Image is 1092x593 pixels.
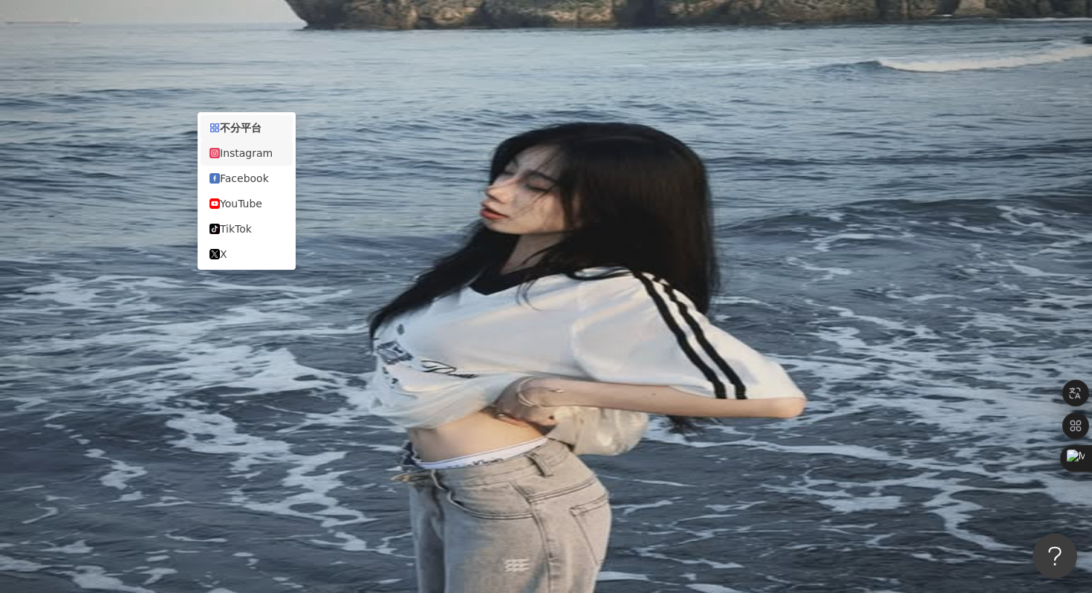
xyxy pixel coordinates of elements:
[209,123,220,133] span: appstore
[1033,534,1077,578] iframe: Help Scout Beacon - Open
[209,120,284,136] div: 不分平台
[209,195,284,212] div: YouTube
[209,221,284,237] div: TikTok
[209,170,284,187] div: Facebook
[209,246,284,262] div: X
[209,145,284,161] div: Instagram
